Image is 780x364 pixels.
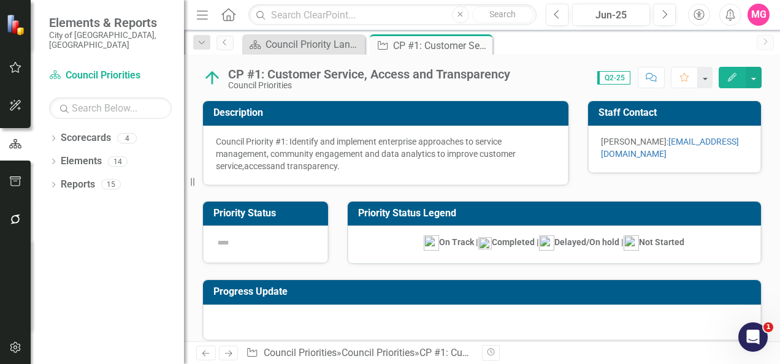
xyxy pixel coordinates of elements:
a: Council Priorities [264,347,337,358]
span: Q2-25 [597,71,630,85]
span: access [244,161,270,171]
span: 1 [763,322,773,332]
div: CP #1: Customer Service, Access and Transparency [419,347,641,358]
div: Council Priorities [228,81,510,90]
a: Elements [61,154,102,169]
span: Search [489,9,516,19]
button: MG [747,4,770,26]
span: [PERSON_NAME]: [601,137,739,159]
input: Search Below... [49,97,172,119]
span: and transparency. [270,161,340,171]
div: CP #1: Customer Service, Access and Transparency [228,67,510,81]
strong: On Track | Completed | Delayed/On hold | Not Started [424,237,684,247]
h3: Description [213,107,562,118]
small: City of [GEOGRAPHIC_DATA], [GEOGRAPHIC_DATA] [49,30,172,50]
img: ClearPoint Strategy [6,13,28,35]
img: On Track [202,68,222,88]
div: 15 [101,180,121,190]
div: 4 [117,133,137,143]
h3: Priority Status Legend [358,208,755,219]
span: Identify and implement enterprise approaches to service management, community engagement and data... [216,137,516,171]
a: Reports [61,178,95,192]
div: Council Priority Landing Page [266,37,362,52]
a: Council Priorities [49,69,172,83]
h3: Staff Contact [598,107,755,118]
h3: Progress Update [213,286,755,297]
div: 14 [108,156,128,167]
span: Council Priority #1: [216,137,288,146]
input: Search ClearPoint... [248,4,537,26]
div: CP #1: Customer Service, Access and Transparency [393,38,489,53]
img: Not Defined [216,235,231,250]
img: mceclip1.png [478,237,492,249]
a: Council Priorities [342,347,415,358]
a: Council Priority Landing Page [245,37,362,52]
span: Elements & Reports [49,15,172,30]
button: Jun-25 [572,4,650,26]
h3: Priority Status [213,208,322,219]
div: Jun-25 [576,8,646,23]
iframe: Intercom live chat [738,322,768,352]
button: Search [472,6,533,23]
div: » » [246,346,473,360]
a: Scorecards [61,131,111,145]
a: [EMAIL_ADDRESS][DOMAIN_NAME] [601,137,739,159]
